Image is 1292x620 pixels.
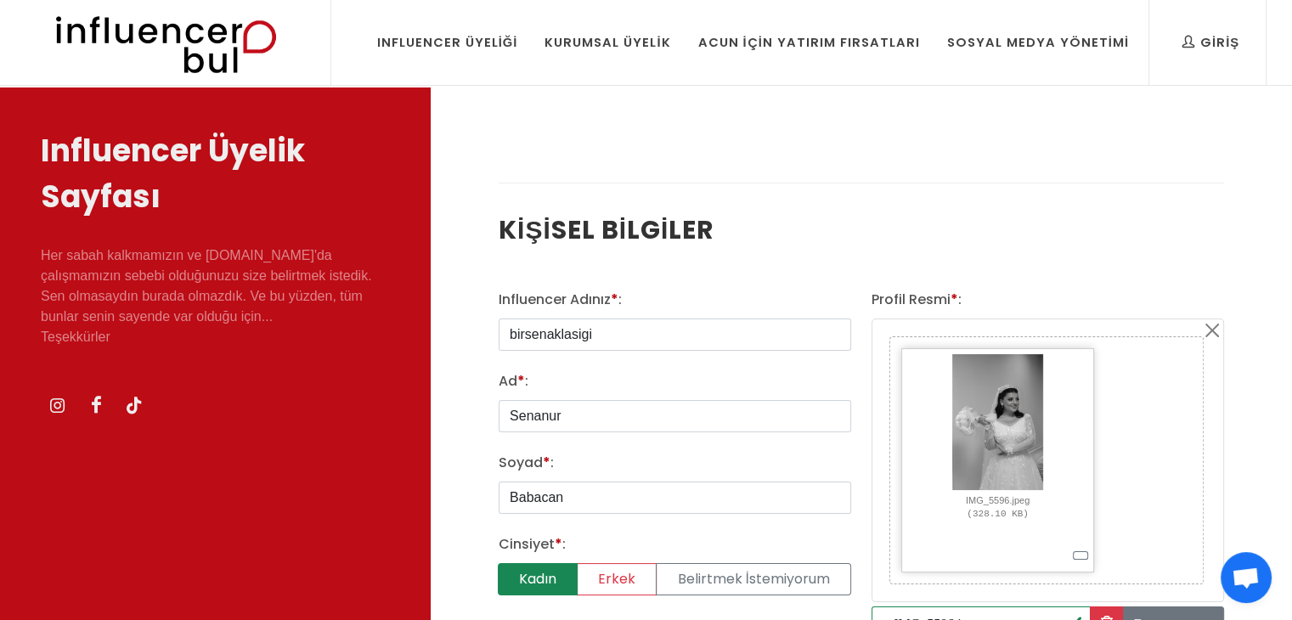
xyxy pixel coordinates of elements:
[1221,552,1272,603] div: Açık sohbet
[947,33,1129,52] div: Sosyal Medya Yönetimi
[697,33,919,52] div: Acun İçin Yatırım Fırsatları
[1073,551,1088,560] button: Detayları gör
[499,534,566,555] label: Cinsiyet :
[1182,33,1239,52] div: Giriş
[499,290,622,310] label: Influencer Adınız :
[498,563,578,595] label: Kadın
[656,563,851,595] label: Belirtmek İstemiyorum
[907,553,921,566] div: Not uploaded yet
[377,33,518,52] div: Influencer Üyeliği
[952,354,1043,490] img: IMG_5596.jpeg
[41,245,390,347] p: Her sabah kalkmamızın ve [DOMAIN_NAME]'da çalışmamızın sebebi olduğunuzu size belirtmek istedik. ...
[499,371,528,392] label: Ad :
[499,453,554,473] label: Soyad :
[1202,320,1222,341] button: Close
[967,509,1029,519] samp: (328.10 KB)
[577,563,657,595] label: Erkek
[499,211,1224,249] h2: Kişisel Bilgiler
[930,493,1066,506] div: IMG_5596.jpeg
[872,290,962,310] label: Profil Resmi :
[544,33,670,52] div: Kurumsal Üyelik
[41,128,390,220] h1: Influencer Üyelik Sayfası
[907,490,1088,519] div: IMG_5596.jpeg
